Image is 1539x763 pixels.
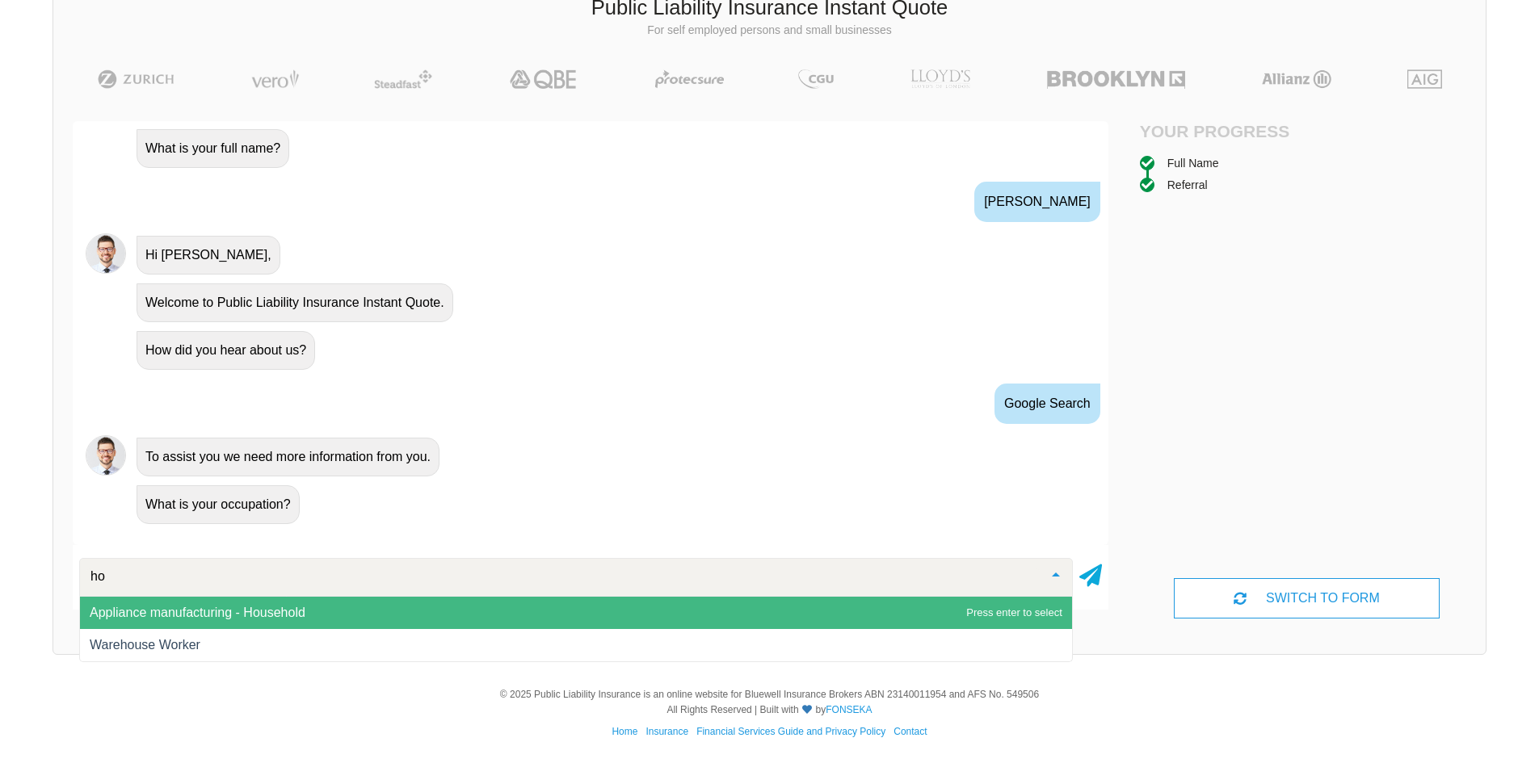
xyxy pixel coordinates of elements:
a: FONSEKA [826,704,872,715]
a: Financial Services Guide and Privacy Policy [696,726,885,737]
div: Referral [1167,176,1208,194]
img: CGU | Public Liability Insurance [792,69,840,89]
div: Hi [PERSON_NAME], [137,236,280,275]
img: Protecsure | Public Liability Insurance [649,69,730,89]
img: Allianz | Public Liability Insurance [1254,69,1339,89]
img: Vero | Public Liability Insurance [244,69,306,89]
img: Chatbot | PLI [86,435,126,476]
div: What is your occupation? [137,485,300,524]
p: For self employed persons and small businesses [65,23,1474,39]
div: [PERSON_NAME] [974,182,1100,222]
span: Warehouse Worker [90,638,200,652]
div: Welcome to Public Liability Insurance Instant Quote. [137,283,453,322]
a: Home [612,726,637,737]
div: SWITCH TO FORM [1174,578,1439,618]
div: What is your full name? [137,129,289,168]
img: QBE | Public Liability Insurance [500,69,587,89]
img: Brooklyn | Public Liability Insurance [1041,69,1192,89]
img: Zurich | Public Liability Insurance [90,69,182,89]
img: AIG | Public Liability Insurance [1401,69,1449,89]
a: Insurance [645,726,688,737]
a: Contact [894,726,927,737]
img: LLOYD's | Public Liability Insurance [902,69,979,89]
h4: Your Progress [1140,121,1307,141]
input: Search or select your occupation [86,568,1040,585]
img: Steadfast | Public Liability Insurance [368,69,439,89]
div: How did you hear about us? [137,331,315,370]
div: To assist you we need more information from you. [137,438,439,476]
img: Chatbot | PLI [86,233,126,274]
div: Google Search [994,384,1100,424]
div: Full Name [1167,154,1219,172]
span: Appliance manufacturing - Household [90,606,305,619]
